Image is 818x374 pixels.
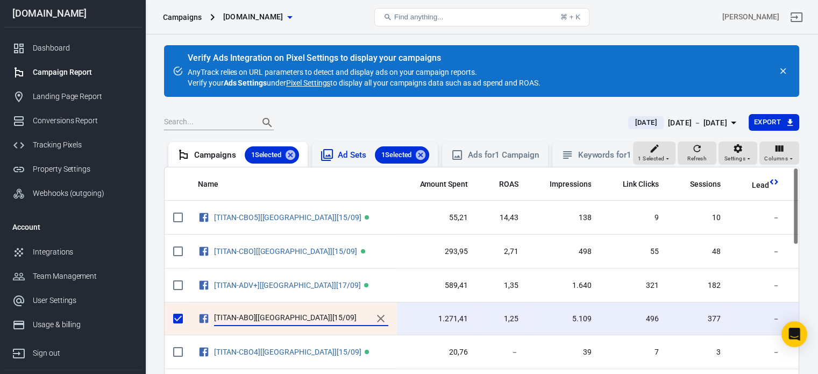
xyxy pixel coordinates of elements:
[749,114,799,131] button: Export
[738,347,780,358] span: －
[365,350,369,354] span: Active
[776,63,791,79] button: close
[406,213,468,223] span: 55,21
[724,154,745,164] span: Settings
[406,347,468,358] span: 20,76
[738,246,780,257] span: －
[33,319,133,330] div: Usage & billing
[198,312,210,325] svg: Facebook Ads
[485,246,518,257] span: 2,71
[4,214,141,240] li: Account
[485,347,518,358] span: －
[214,213,361,222] a: [TITAN-CBO5][[GEOGRAPHIC_DATA]][15/09]
[254,110,280,136] button: Search
[608,213,659,223] span: 9
[214,247,357,256] a: [TITAN-CBO][[GEOGRAPHIC_DATA]][15/09]
[188,54,540,88] div: AnyTrack relies on URL parameters to detect and display ads on your campaign reports. Verify your...
[608,314,659,324] span: 496
[4,264,141,288] a: Team Management
[676,280,721,291] span: 182
[668,116,727,130] div: [DATE] － [DATE]
[33,115,133,126] div: Conversions Report
[608,280,659,291] span: 321
[550,179,592,190] span: Impressions
[163,12,202,23] div: Campaigns
[164,116,250,130] input: Search...
[536,347,592,358] span: 39
[4,337,141,365] a: Sign out
[245,146,300,164] div: 1Selected
[375,150,418,160] span: 1 Selected
[4,313,141,337] a: Usage & billing
[338,146,429,164] div: Ad Sets
[4,133,141,157] a: Tracking Pixels
[536,213,592,223] span: 138
[198,179,232,190] span: Name
[4,109,141,133] a: Conversions Report
[468,150,539,161] div: Ads for 1 Campaign
[406,280,468,291] span: 589,41
[375,146,430,164] div: 1Selected
[33,91,133,102] div: Landing Page Report
[550,178,592,190] span: The number of times your ads were on screen.
[622,178,659,190] span: The number of clicks on links within the ad that led to advertiser-specified destinations
[738,180,769,191] span: Lead
[33,139,133,151] div: Tracking Pixels
[364,283,368,287] span: Active
[4,181,141,206] a: Webhooks (outgoing)
[33,348,133,359] div: Sign out
[608,246,659,257] span: 55
[620,114,748,132] button: [DATE][DATE] － [DATE]
[394,13,443,21] span: Find anything...
[198,245,210,258] svg: Facebook Ads
[608,178,659,190] span: The number of clicks on links within the ad that led to advertiser-specified destinations
[214,281,362,288] span: [TITAN-ADV+][US][17/09]
[4,9,141,18] div: [DOMAIN_NAME]
[578,150,671,161] div: Keywords for 1 Campaign
[676,246,721,257] span: 48
[33,188,133,199] div: Webhooks (outgoing)
[536,280,592,291] span: 1.640
[676,347,721,358] span: 3
[784,4,809,30] a: Sign out
[536,246,592,257] span: 498
[214,213,362,221] span: [TITAN-CBO5][US][15/09]
[214,348,361,356] a: [TITAN-CBO4][[GEOGRAPHIC_DATA]][15/09]
[198,345,210,358] svg: Facebook Ads
[722,11,779,23] div: Account id: 4UGDXuEy
[676,213,721,223] span: 10
[219,7,296,27] button: [DOMAIN_NAME]
[738,314,780,324] span: －
[33,246,133,258] div: Integrations
[4,36,141,60] a: Dashboard
[33,164,133,175] div: Property Settings
[536,178,592,190] span: The number of times your ads were on screen.
[485,314,518,324] span: 1,25
[752,180,769,191] span: Lead
[214,348,362,355] span: [TITAN-CBO4][US][15/09]
[33,67,133,78] div: Campaign Report
[33,43,133,54] div: Dashboard
[769,177,779,187] svg: This column is calculated from AnyTrack real-time data
[638,154,664,164] span: 1 Selected
[676,314,721,324] span: 377
[33,271,133,282] div: Team Management
[245,150,288,160] span: 1 Selected
[4,84,141,109] a: Landing Page Report
[214,312,367,326] input: [TITAN-ABO][US][15/09]
[499,179,518,190] span: ROAS
[406,246,468,257] span: 293,95
[4,157,141,181] a: Property Settings
[560,13,580,21] div: ⌘ + K
[4,288,141,313] a: User Settings
[214,247,359,255] span: [TITAN-CBO][US][15/09]
[719,142,757,165] button: Settings
[198,279,210,292] svg: Facebook Ads
[781,321,807,347] div: Open Intercom Messenger
[406,314,468,324] span: 1.271,41
[286,77,330,88] a: Pixel Settings
[374,8,589,26] button: Find anything...⌘ + K
[485,178,518,190] span: The total return on ad spend
[406,178,468,190] span: The estimated total amount of money you've spent on your campaign, ad set or ad during its schedule.
[485,280,518,291] span: 1,35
